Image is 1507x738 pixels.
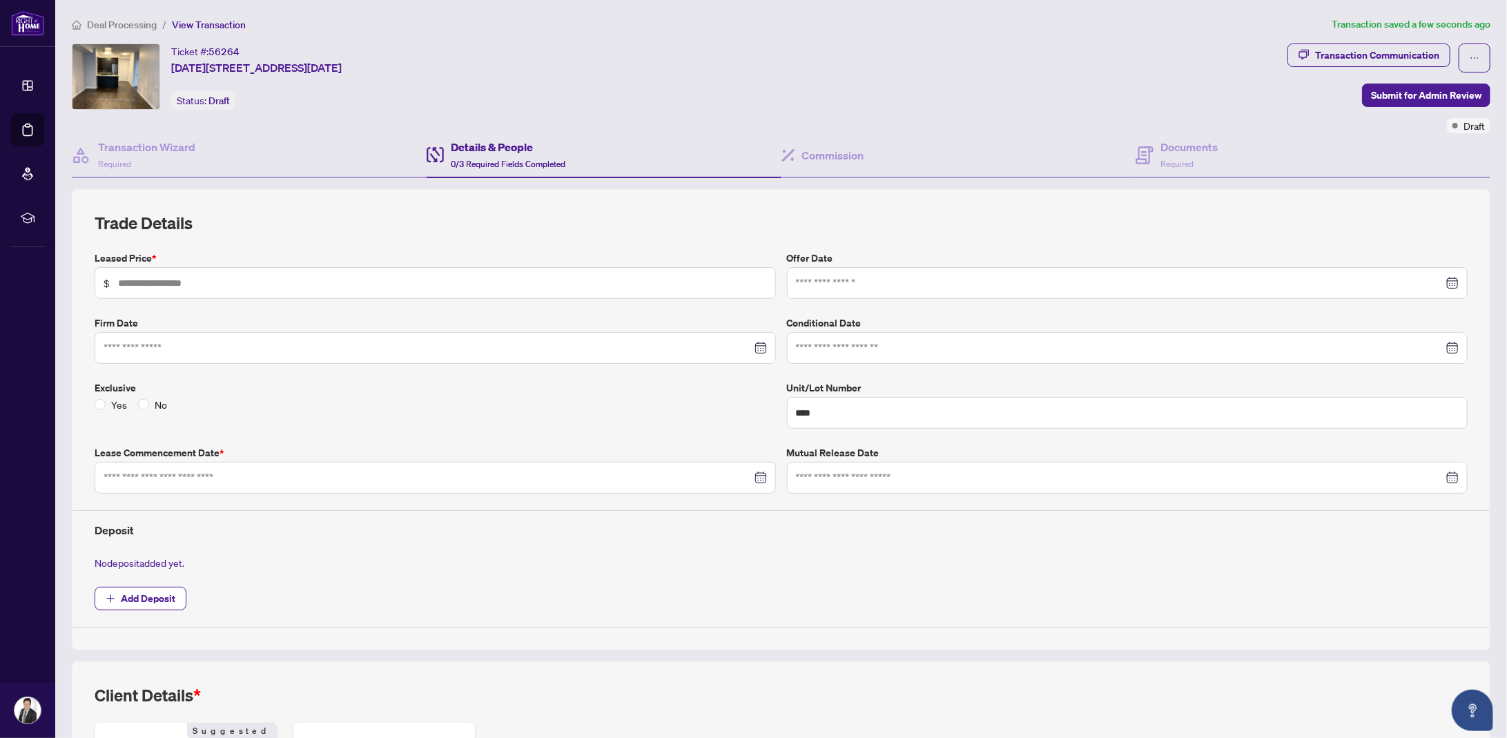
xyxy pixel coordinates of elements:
span: Add Deposit [121,588,175,610]
span: $ [104,275,110,291]
span: ellipsis [1470,53,1479,63]
span: Deal Processing [87,19,157,31]
div: Transaction Communication [1315,44,1439,66]
span: No deposit added yet. [95,556,184,569]
button: Transaction Communication [1287,43,1450,67]
button: Submit for Admin Review [1362,84,1490,107]
span: Draft [1464,118,1485,133]
li: / [162,17,166,32]
label: Unit/Lot Number [787,380,1468,396]
span: Draft [208,95,230,107]
label: Leased Price [95,251,776,266]
h2: Client Details [95,684,201,706]
label: Exclusive [95,380,776,396]
label: Conditional Date [787,315,1468,331]
span: 0/3 Required Fields Completed [451,159,565,169]
span: [DATE][STREET_ADDRESS][DATE] [171,59,342,76]
span: No [149,397,173,412]
h4: Documents [1160,139,1218,155]
h4: Details & People [451,139,565,155]
div: Status: [171,91,235,110]
h4: Transaction Wizard [98,139,195,155]
h4: Deposit [95,522,1468,538]
label: Firm Date [95,315,776,331]
img: logo [11,10,44,36]
span: View Transaction [172,19,246,31]
span: Required [98,159,131,169]
button: Add Deposit [95,587,186,610]
img: Profile Icon [14,697,41,724]
label: Lease Commencement Date [95,445,776,460]
label: Mutual Release Date [787,445,1468,460]
span: 56264 [208,46,240,58]
article: Transaction saved a few seconds ago [1332,17,1490,32]
img: IMG-W12419636_1.jpg [72,44,159,109]
span: plus [106,594,115,603]
button: Open asap [1452,690,1493,731]
span: Required [1160,159,1194,169]
span: home [72,20,81,30]
h4: Commission [802,147,864,164]
div: Ticket #: [171,43,240,59]
span: Yes [106,397,133,412]
span: Submit for Admin Review [1371,84,1481,106]
h2: Trade Details [95,212,1468,234]
label: Offer Date [787,251,1468,266]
